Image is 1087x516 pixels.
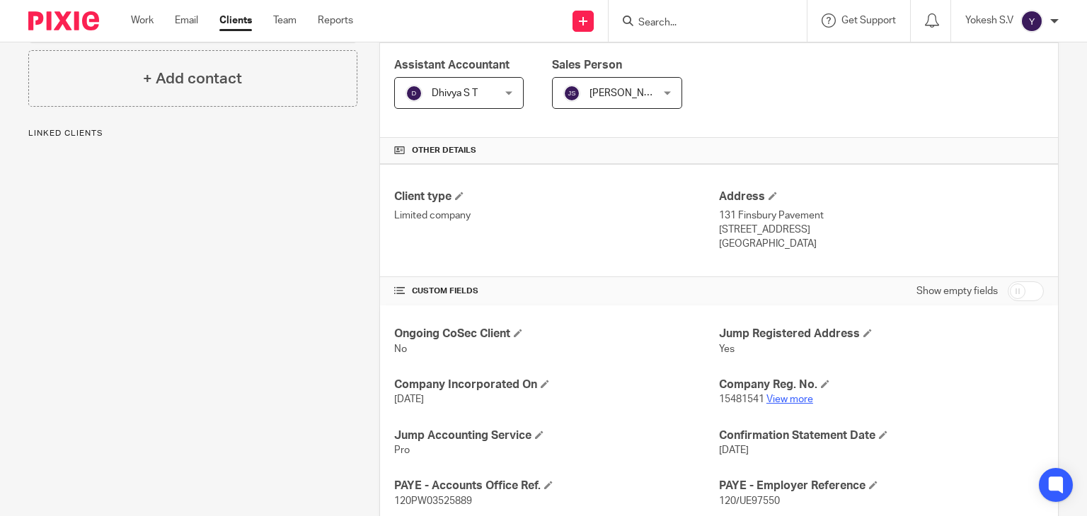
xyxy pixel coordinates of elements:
span: Yes [719,344,735,354]
span: 120/UE97550 [719,496,780,506]
p: Yokesh S.V [965,13,1013,28]
img: svg%3E [563,85,580,102]
h4: PAYE - Accounts Office Ref. [394,479,719,493]
label: Show empty fields [916,284,998,298]
span: 15481541 [719,394,764,404]
h4: Ongoing CoSec Client [394,327,719,341]
span: Dhivya S T [432,88,478,98]
h4: + Add contact [143,68,242,90]
a: Reports [318,13,353,28]
h4: Company Reg. No. [719,377,1044,392]
a: Clients [219,13,252,28]
h4: CUSTOM FIELDS [394,286,719,297]
input: Search [637,17,764,30]
a: View more [766,394,813,404]
img: svg%3E [1020,10,1043,33]
p: [STREET_ADDRESS] [719,223,1044,237]
h4: Client type [394,189,719,204]
h4: Address [719,189,1044,204]
span: Get Support [841,16,896,25]
span: 120PW03525889 [394,496,472,506]
p: Linked clients [28,128,357,139]
a: Work [131,13,154,28]
a: Team [273,13,297,28]
span: [PERSON_NAME] [589,88,667,98]
span: Assistant Accountant [394,59,510,71]
p: [GEOGRAPHIC_DATA] [719,237,1044,251]
span: [DATE] [394,394,424,404]
span: Sales Person [552,59,622,71]
h4: Jump Accounting Service [394,428,719,443]
span: Other details [412,145,476,156]
img: Pixie [28,11,99,30]
h4: Company Incorporated On [394,377,719,392]
h4: Jump Registered Address [719,327,1044,341]
h4: Confirmation Statement Date [719,428,1044,443]
img: svg%3E [406,85,422,102]
span: [DATE] [719,445,749,455]
span: No [394,344,407,354]
p: 131 Finsbury Pavement [719,209,1044,223]
p: Limited company [394,209,719,223]
h4: PAYE - Employer Reference [719,479,1044,493]
span: Pro [394,445,410,455]
a: Email [175,13,198,28]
